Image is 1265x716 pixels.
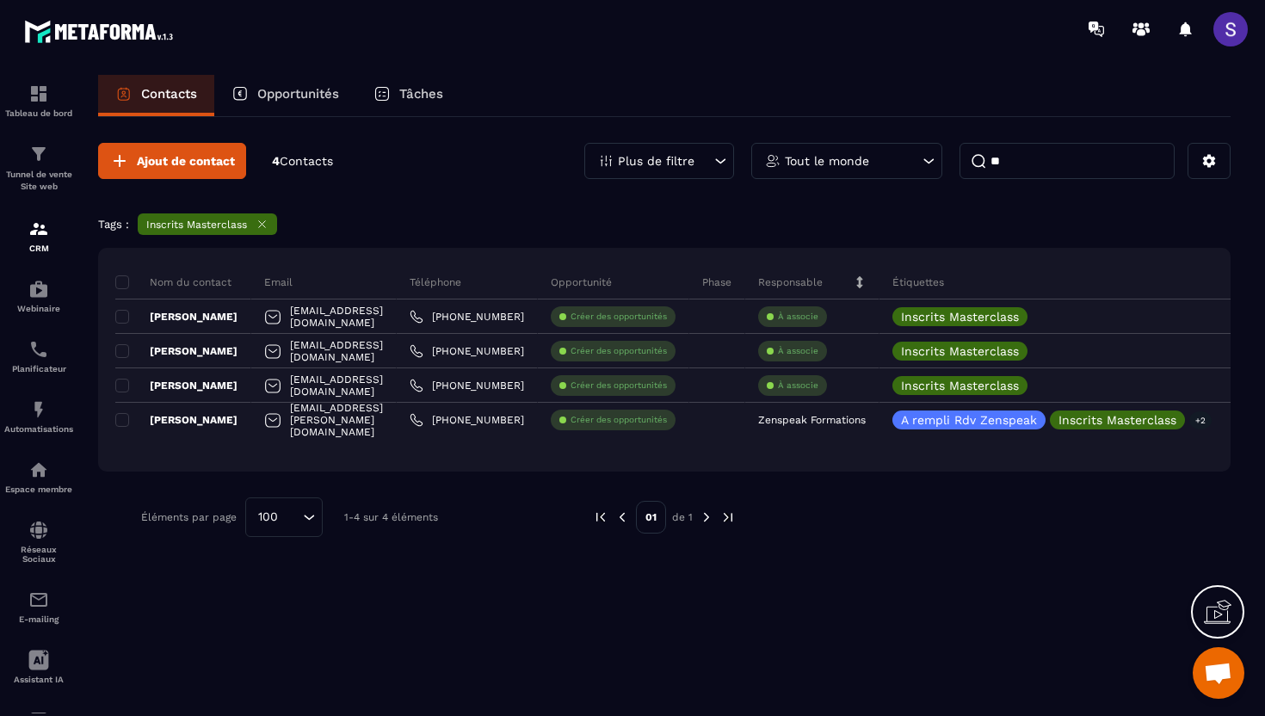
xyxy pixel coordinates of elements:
[720,509,736,525] img: next
[28,83,49,104] img: formation
[571,380,667,392] p: Créer des opportunités
[4,206,73,266] a: formationformationCRM
[4,386,73,447] a: automationsautomationsAutomatisations
[4,364,73,373] p: Planificateur
[901,380,1019,392] p: Inscrits Masterclass
[141,86,197,102] p: Contacts
[280,154,333,168] span: Contacts
[4,71,73,131] a: formationformationTableau de bord
[137,152,235,170] span: Ajout de contact
[4,545,73,564] p: Réseaux Sociaux
[28,279,49,299] img: automations
[4,424,73,434] p: Automatisations
[410,310,524,324] a: [PHONE_NUMBER]
[4,266,73,326] a: automationsautomationsWebinaire
[4,675,73,684] p: Assistant IA
[1189,411,1212,429] p: +2
[901,414,1037,426] p: A rempli Rdv Zenspeak
[257,86,339,102] p: Opportunités
[778,311,818,323] p: À associe
[892,275,944,289] p: Étiquettes
[571,414,667,426] p: Créer des opportunités
[410,379,524,392] a: [PHONE_NUMBER]
[672,510,693,524] p: de 1
[115,310,238,324] p: [PERSON_NAME]
[28,399,49,420] img: automations
[344,511,438,523] p: 1-4 sur 4 éléments
[410,413,524,427] a: [PHONE_NUMBER]
[399,86,443,102] p: Tâches
[778,345,818,357] p: À associe
[4,577,73,637] a: emailemailE-mailing
[245,497,323,537] div: Search for option
[4,169,73,193] p: Tunnel de vente Site web
[901,311,1019,323] p: Inscrits Masterclass
[28,339,49,360] img: scheduler
[758,414,866,426] p: Zenspeak Formations
[699,509,714,525] img: next
[778,380,818,392] p: À associe
[614,509,630,525] img: prev
[4,304,73,313] p: Webinaire
[252,508,284,527] span: 100
[28,219,49,239] img: formation
[284,508,299,527] input: Search for option
[146,219,247,231] p: Inscrits Masterclass
[141,511,237,523] p: Éléments par page
[28,589,49,610] img: email
[98,218,129,231] p: Tags :
[115,413,238,427] p: [PERSON_NAME]
[785,155,869,167] p: Tout le monde
[4,131,73,206] a: formationformationTunnel de vente Site web
[264,275,293,289] p: Email
[4,447,73,507] a: automationsautomationsEspace membre
[410,275,461,289] p: Téléphone
[901,345,1019,357] p: Inscrits Masterclass
[4,507,73,577] a: social-networksocial-networkRéseaux Sociaux
[618,155,694,167] p: Plus de filtre
[214,75,356,116] a: Opportunités
[4,637,73,697] a: Assistant IA
[115,275,231,289] p: Nom du contact
[1058,414,1176,426] p: Inscrits Masterclass
[115,379,238,392] p: [PERSON_NAME]
[24,15,179,47] img: logo
[571,345,667,357] p: Créer des opportunités
[28,520,49,540] img: social-network
[4,326,73,386] a: schedulerschedulerPlanificateur
[702,275,731,289] p: Phase
[4,244,73,253] p: CRM
[28,144,49,164] img: formation
[98,143,246,179] button: Ajout de contact
[571,311,667,323] p: Créer des opportunités
[28,460,49,480] img: automations
[115,344,238,358] p: [PERSON_NAME]
[1193,647,1244,699] div: Ouvrir le chat
[272,153,333,170] p: 4
[758,275,823,289] p: Responsable
[4,614,73,624] p: E-mailing
[4,485,73,494] p: Espace membre
[410,344,524,358] a: [PHONE_NUMBER]
[98,75,214,116] a: Contacts
[551,275,612,289] p: Opportunité
[4,108,73,118] p: Tableau de bord
[636,501,666,534] p: 01
[593,509,608,525] img: prev
[356,75,460,116] a: Tâches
